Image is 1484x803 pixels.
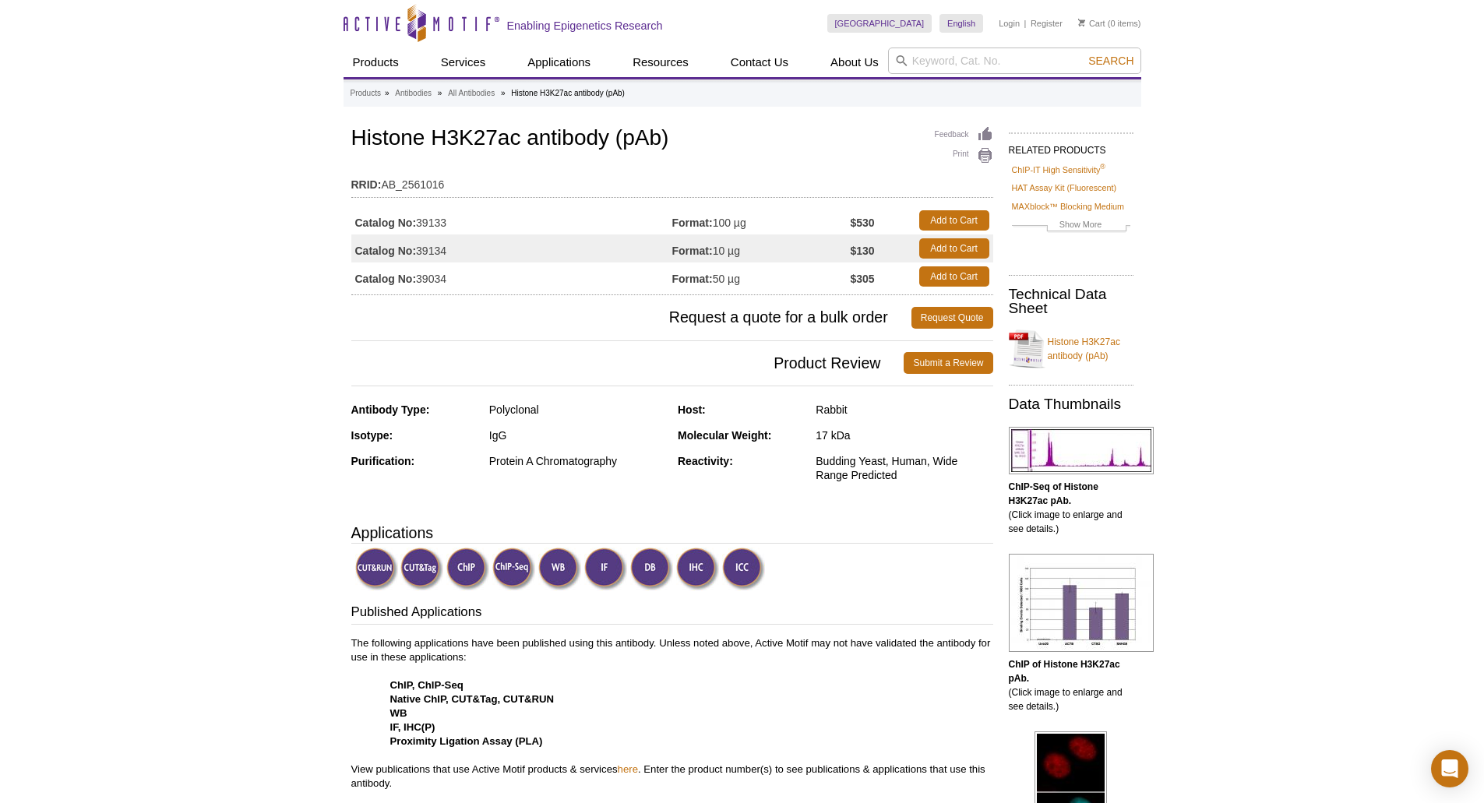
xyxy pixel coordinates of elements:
[351,603,993,625] h3: Published Applications
[1078,19,1085,26] img: Your Cart
[1024,14,1027,33] li: |
[939,14,983,33] a: English
[672,206,851,234] td: 100 µg
[1078,18,1105,29] a: Cart
[489,428,666,442] div: IgG
[400,548,443,590] img: CUT&Tag Validated
[721,48,798,77] a: Contact Us
[351,521,993,544] h3: Applications
[432,48,495,77] a: Services
[904,352,992,374] a: Submit a Review
[501,89,506,97] li: »
[355,272,417,286] strong: Catalog No:
[351,307,911,329] span: Request a quote for a bulk order
[351,234,672,262] td: 39134
[390,735,543,747] strong: Proximity Ligation Assay (PLA)
[678,429,771,442] strong: Molecular Weight:
[827,14,932,33] a: [GEOGRAPHIC_DATA]
[1009,659,1120,684] b: ChIP of Histone H3K27ac pAb.
[1084,54,1138,68] button: Search
[850,244,874,258] strong: $130
[1012,217,1130,235] a: Show More
[888,48,1141,74] input: Keyword, Cat. No.
[672,234,851,262] td: 10 µg
[351,636,993,791] p: The following applications have been published using this antibody. Unless noted above, Active Mo...
[821,48,888,77] a: About Us
[351,429,393,442] strong: Isotype:
[1009,326,1133,372] a: Histone H3K27ac antibody (pAb)
[390,721,435,733] strong: IF, IHC(P)
[518,48,600,77] a: Applications
[1009,481,1098,506] b: ChIP-Seq of Histone H3K27ac pAb.
[1009,132,1133,160] h2: RELATED PRODUCTS
[355,548,398,590] img: CUT&RUN Validated
[999,18,1020,29] a: Login
[850,216,874,230] strong: $530
[919,238,989,259] a: Add to Cart
[816,403,992,417] div: Rabbit
[1009,397,1133,411] h2: Data Thumbnails
[935,147,993,164] a: Print
[351,262,672,291] td: 39034
[385,89,390,97] li: »
[395,86,432,100] a: Antibodies
[1431,750,1468,787] div: Open Intercom Messenger
[351,168,993,193] td: AB_2561016
[816,454,992,482] div: Budding Yeast, Human, Wide Range Predicted
[672,262,851,291] td: 50 µg
[722,548,765,590] img: Immunocytochemistry Validated
[678,403,706,416] strong: Host:
[850,272,874,286] strong: $305
[351,206,672,234] td: 39133
[672,244,713,258] strong: Format:
[678,455,733,467] strong: Reactivity:
[538,548,581,590] img: Western Blot Validated
[1009,480,1133,536] p: (Click image to enlarge and see details.)
[355,244,417,258] strong: Catalog No:
[446,548,489,590] img: ChIP Validated
[351,352,904,374] span: Product Review
[390,693,555,705] strong: Native ChIP, CUT&Tag, CUT&RUN
[1031,18,1063,29] a: Register
[1009,554,1154,652] img: Histone H3K27ac antibody (pAb) tested by ChIP.
[1100,163,1105,171] sup: ®
[919,210,989,231] a: Add to Cart
[438,89,442,97] li: »
[676,548,719,590] img: Immunohistochemistry Validated
[1078,14,1141,33] li: (0 items)
[1012,181,1117,195] a: HAT Assay Kit (Fluorescent)
[351,86,381,100] a: Products
[351,455,415,467] strong: Purification:
[935,126,993,143] a: Feedback
[489,403,666,417] div: Polyclonal
[816,428,992,442] div: 17 kDa
[911,307,993,329] a: Request Quote
[672,216,713,230] strong: Format:
[448,86,495,100] a: All Antibodies
[1009,657,1133,713] p: (Click image to enlarge and see details.)
[919,266,989,287] a: Add to Cart
[390,707,407,719] strong: WB
[507,19,663,33] h2: Enabling Epigenetics Research
[489,454,666,468] div: Protein A Chromatography
[344,48,408,77] a: Products
[390,679,464,691] strong: ChIP, ChIP-Seq
[672,272,713,286] strong: Format:
[618,763,638,775] a: here
[1009,287,1133,315] h2: Technical Data Sheet
[351,178,382,192] strong: RRID:
[623,48,698,77] a: Resources
[1012,163,1105,177] a: ChIP-IT High Sensitivity®
[351,403,430,416] strong: Antibody Type:
[355,216,417,230] strong: Catalog No:
[1009,427,1154,474] img: Histone H3K27ac antibody (pAb) tested by ChIP-Seq.
[1012,199,1125,213] a: MAXblock™ Blocking Medium
[492,548,535,590] img: ChIP-Seq Validated
[511,89,625,97] li: Histone H3K27ac antibody (pAb)
[1088,55,1133,67] span: Search
[351,126,993,153] h1: Histone H3K27ac antibody (pAb)
[584,548,627,590] img: Immunofluorescence Validated
[630,548,673,590] img: Dot Blot Validated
